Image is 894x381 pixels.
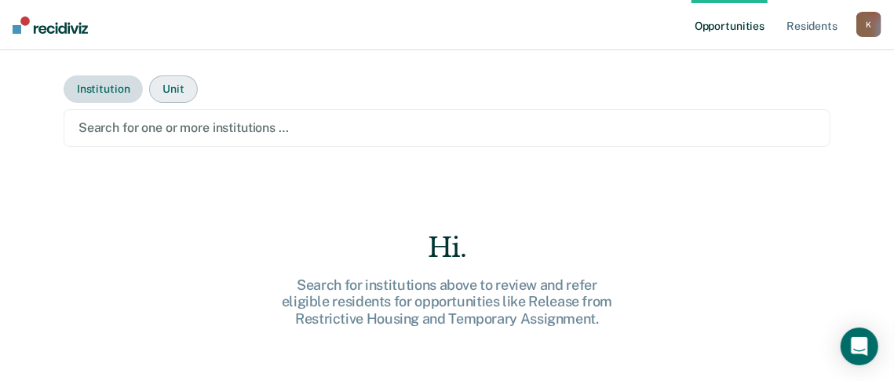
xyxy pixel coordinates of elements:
img: Recidiviz [13,16,88,34]
div: Open Intercom Messenger [841,328,878,365]
div: Hi. [196,232,699,264]
div: Search for institutions above to review and refer eligible residents for opportunities like Relea... [196,277,699,328]
button: K [856,12,881,37]
button: Unit [149,75,197,103]
button: Institution [64,75,143,103]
